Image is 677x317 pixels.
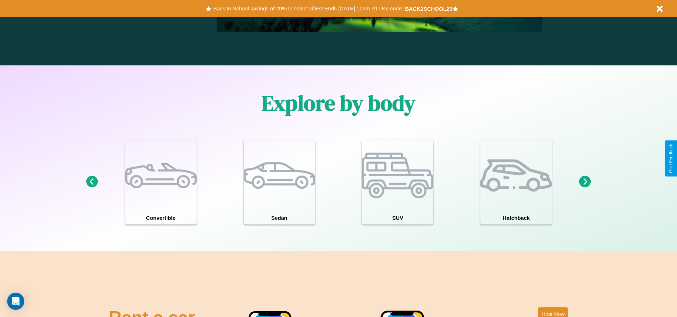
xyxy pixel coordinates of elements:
h4: Sedan [244,211,315,224]
div: Open Intercom Messenger [7,293,24,310]
div: Give Feedback [668,144,673,173]
button: Back to School savings of 20% in select cities! Ends [DATE] 10am PT.Use code: [211,4,405,14]
h4: Hatchback [480,211,552,224]
h1: Explore by body [262,88,415,118]
h4: Convertible [125,211,197,224]
h4: SUV [362,211,433,224]
b: BACK2SCHOOL20 [405,6,453,12]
